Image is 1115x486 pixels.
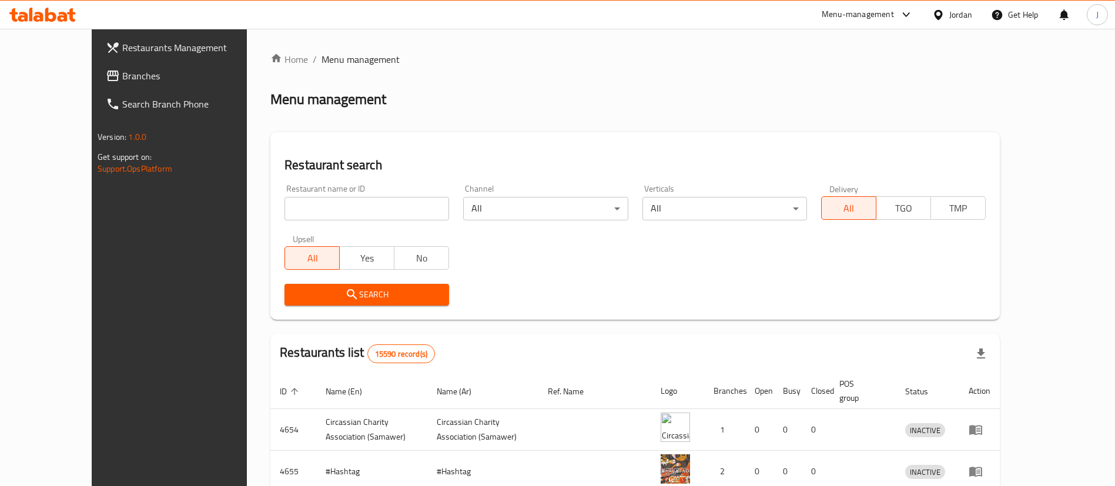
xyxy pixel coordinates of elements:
span: No [399,250,444,267]
span: Branches [122,69,269,83]
td: 0 [774,409,802,451]
span: Name (Ar) [437,384,487,398]
span: 15590 record(s) [368,348,434,360]
span: Get support on: [98,149,152,165]
div: Menu-management [822,8,894,22]
span: POS group [839,377,882,405]
button: Search [284,284,449,306]
span: ID [280,384,302,398]
span: All [290,250,335,267]
span: INACTIVE [905,424,945,437]
span: Version: [98,129,126,145]
div: Menu [969,423,990,437]
span: Search [294,287,440,302]
li: / [313,52,317,66]
nav: breadcrumb [270,52,1000,66]
span: Yes [344,250,390,267]
th: Open [745,373,774,409]
button: All [284,246,340,270]
th: Closed [802,373,830,409]
div: All [463,197,628,220]
div: All [642,197,807,220]
span: 1.0.0 [128,129,146,145]
button: No [394,246,449,270]
button: All [821,196,876,220]
a: Branches [96,62,278,90]
span: TGO [881,200,926,217]
a: Home [270,52,308,66]
div: INACTIVE [905,423,945,437]
span: Name (En) [326,384,377,398]
div: Total records count [367,344,435,363]
td: ​Circassian ​Charity ​Association​ (Samawer) [316,409,427,451]
div: Export file [967,340,995,368]
span: TMP [936,200,981,217]
button: Yes [339,246,394,270]
button: TMP [930,196,986,220]
h2: Menu management [270,90,386,109]
img: ​Circassian ​Charity ​Association​ (Samawer) [661,413,690,442]
a: Support.OpsPlatform [98,161,172,176]
span: Status [905,384,943,398]
span: Search Branch Phone [122,97,269,111]
img: #Hashtag [661,454,690,484]
span: Restaurants Management [122,41,269,55]
th: Action [959,373,1000,409]
a: Search Branch Phone [96,90,278,118]
h2: Restaurants list [280,344,435,363]
td: 4654 [270,409,316,451]
h2: Restaurant search [284,156,986,174]
input: Search for restaurant name or ID.. [284,197,449,220]
div: INACTIVE [905,465,945,479]
td: 0 [745,409,774,451]
label: Delivery [829,185,859,193]
span: J [1096,8,1099,21]
td: 1 [704,409,745,451]
td: ​Circassian ​Charity ​Association​ (Samawer) [427,409,538,451]
span: All [826,200,872,217]
div: Jordan [949,8,972,21]
label: Upsell [293,234,314,243]
a: Restaurants Management [96,33,278,62]
th: Logo [651,373,704,409]
span: INACTIVE [905,465,945,479]
th: Busy [774,373,802,409]
div: Menu [969,464,990,478]
span: Ref. Name [548,384,599,398]
td: 0 [802,409,830,451]
button: TGO [876,196,931,220]
span: Menu management [322,52,400,66]
th: Branches [704,373,745,409]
